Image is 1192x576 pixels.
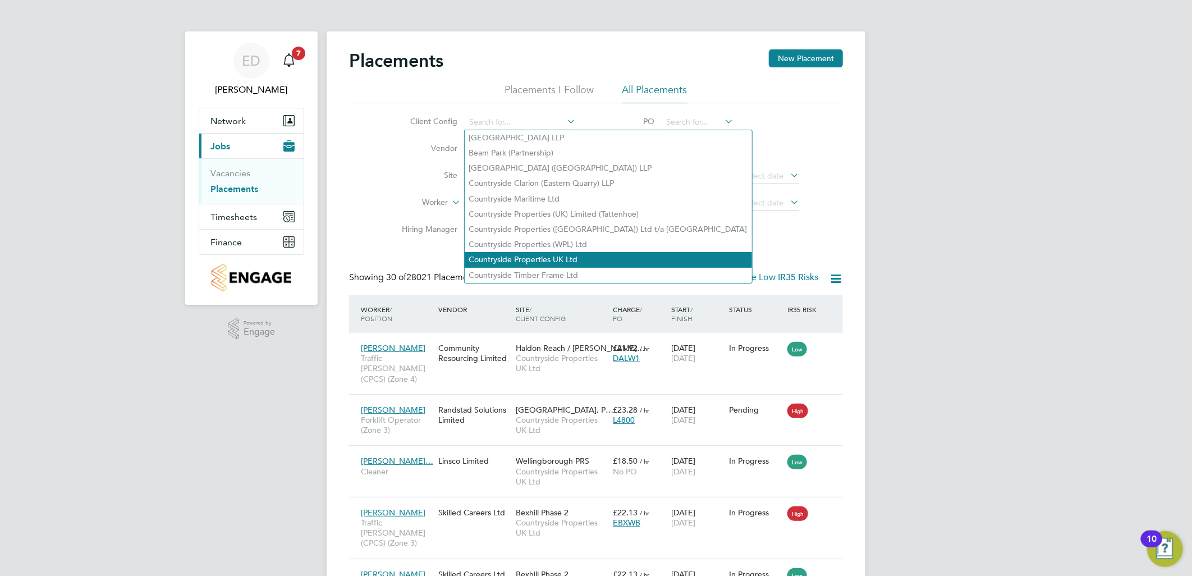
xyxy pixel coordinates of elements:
[465,176,752,191] li: Countryside Clarion (Eastern Quarry) LLP
[358,563,843,573] a: [PERSON_NAME]Traffic [PERSON_NAME] (CPCS) (Zone 3)Skilled Careers LtdBexhill Phase 2Countryside P...
[727,299,785,319] div: Status
[228,318,276,340] a: Powered byEngage
[212,264,291,291] img: countryside-properties-logo-retina.png
[349,49,443,72] h2: Placements
[1147,539,1157,554] div: 10
[668,502,727,533] div: [DATE]
[199,134,304,158] button: Jobs
[787,506,808,521] span: High
[516,456,589,466] span: Wellingborough PRS
[244,318,275,328] span: Powered by
[358,399,843,408] a: [PERSON_NAME]Forklift Operator (Zone 3)Randstad Solutions Limited[GEOGRAPHIC_DATA], P…Countryside...
[210,141,230,152] span: Jobs
[358,450,843,459] a: [PERSON_NAME]…CleanerLinsco LimitedWellingborough PRSCountryside Properties UK Ltd£18.50 / hrNo P...
[361,415,433,435] span: Forklift Operator (Zone 3)
[361,456,433,466] span: [PERSON_NAME]…
[613,353,640,363] span: DALW1
[244,327,275,337] span: Engage
[516,415,607,435] span: Countryside Properties UK Ltd
[361,518,433,548] span: Traffic [PERSON_NAME] (CPCS) (Zone 3)
[361,467,433,477] span: Cleaner
[723,272,818,283] label: Hide Low IR35 Risks
[278,43,300,79] a: 7
[435,450,513,472] div: Linsco Limited
[465,191,752,207] li: Countryside Maritime Ltd
[386,272,480,283] span: 28021 Placements
[393,143,457,153] label: Vendor
[210,237,242,248] span: Finance
[516,508,569,518] span: Bexhill Phase 2
[610,299,668,328] div: Charge
[730,343,782,353] div: In Progress
[516,353,607,373] span: Countryside Properties UK Ltd
[199,264,304,291] a: Go to home page
[671,415,695,425] span: [DATE]
[769,49,843,67] button: New Placement
[743,171,783,181] span: Select date
[199,158,304,204] div: Jobs
[435,337,513,369] div: Community Resourcing Limited
[604,116,654,126] label: PO
[199,230,304,254] button: Finance
[668,299,727,328] div: Start
[393,116,457,126] label: Client Config
[730,456,782,466] div: In Progress
[671,467,695,477] span: [DATE]
[242,53,261,68] span: ED
[1147,531,1183,567] button: Open Resource Center, 10 new notifications
[435,502,513,523] div: Skilled Careers Ltd
[730,405,782,415] div: Pending
[393,170,457,180] label: Site
[465,145,752,161] li: Beam Park (Partnership)
[465,268,752,283] li: Countryside Timber Frame Ltd
[668,337,727,369] div: [DATE]
[386,272,406,283] span: 30 of
[613,305,642,323] span: / PO
[668,399,727,431] div: [DATE]
[516,305,566,323] span: / Client Config
[671,353,695,363] span: [DATE]
[640,406,649,414] span: / hr
[516,343,645,353] span: Haldon Reach / [PERSON_NAME]…
[361,343,425,353] span: [PERSON_NAME]
[516,518,607,538] span: Countryside Properties UK Ltd
[292,47,305,60] span: 7
[435,299,513,319] div: Vendor
[199,43,304,97] a: ED[PERSON_NAME]
[671,305,693,323] span: / Finish
[435,399,513,431] div: Randstad Solutions Limited
[465,252,752,267] li: Countryside Properties UK Ltd
[613,415,635,425] span: L4800
[785,299,823,319] div: IR35 Risk
[383,197,448,208] label: Worker
[613,343,638,353] span: £21.92
[668,450,727,482] div: [DATE]
[210,184,258,194] a: Placements
[622,83,687,103] li: All Placements
[465,237,752,252] li: Countryside Properties (WPL) Ltd
[358,299,435,328] div: Worker
[787,455,807,469] span: Low
[516,405,613,415] span: [GEOGRAPHIC_DATA], P…
[640,457,649,465] span: / hr
[361,353,433,384] span: Traffic [PERSON_NAME] (CPCS) (Zone 4)
[210,212,257,222] span: Timesheets
[393,224,457,234] label: Hiring Manager
[349,272,482,284] div: Showing
[199,83,304,97] span: Emma Dolan
[671,518,695,528] span: [DATE]
[640,344,649,353] span: / hr
[730,508,782,518] div: In Progress
[613,456,638,466] span: £18.50
[613,518,640,528] span: EBXWB
[613,508,638,518] span: £22.13
[465,222,752,237] li: Countryside Properties ([GEOGRAPHIC_DATA]) Ltd t/a [GEOGRAPHIC_DATA]
[358,501,843,511] a: [PERSON_NAME]Traffic [PERSON_NAME] (CPCS) (Zone 3)Skilled Careers LtdBexhill Phase 2Countryside P...
[210,168,250,179] a: Vacancies
[465,161,752,176] li: [GEOGRAPHIC_DATA] ([GEOGRAPHIC_DATA]) LLP
[210,116,246,126] span: Network
[516,467,607,487] span: Countryside Properties UK Ltd
[613,405,638,415] span: £23.28
[199,204,304,229] button: Timesheets
[465,207,752,222] li: Countryside Properties (UK) Limited (Tattenhoe)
